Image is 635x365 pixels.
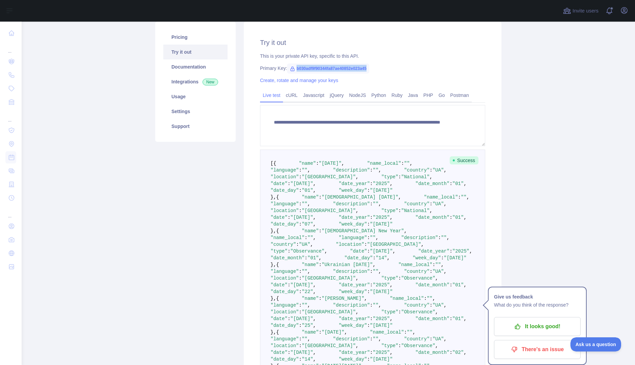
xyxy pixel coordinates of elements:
span: "date" [271,215,287,220]
a: Java [405,90,421,101]
span: , [435,276,438,281]
span: : [430,201,432,207]
span: : [367,249,370,254]
span: "location" [271,208,299,213]
div: ... [5,205,16,219]
span: "location" [336,242,364,247]
span: "name" [302,262,319,267]
span: , [313,215,316,220]
span: "[DATE]" [290,215,313,220]
span: "" [461,194,467,200]
span: "" [302,201,307,207]
span: "date_year" [418,249,449,254]
span: , [378,336,381,342]
span: "name_local" [367,161,401,166]
span: "date_day" [271,221,299,227]
span: "language" [271,167,299,173]
span: "[DATE]" [290,181,313,186]
span: "[DATE]" [322,330,344,335]
span: "date_month" [416,282,450,288]
span: : [370,167,373,173]
span: : [319,262,322,267]
a: Go [436,90,448,101]
span: "description" [333,201,370,207]
span: : [404,330,407,335]
span: Invite users [572,7,598,15]
span: "country" [271,242,296,247]
span: : [367,323,370,328]
span: , [430,208,432,213]
span: "" [373,201,378,207]
span: "National" [401,174,430,180]
span: "" [373,269,378,274]
span: "01" [452,181,464,186]
span: "week_day" [339,323,367,328]
span: "language" [271,269,299,274]
span: "[DATE]" [370,289,393,294]
span: "type" [381,174,398,180]
span: "" [373,336,378,342]
span: "" [373,167,378,173]
p: There's an issue [499,344,575,355]
span: "name_local" [390,296,424,301]
span: "25" [302,323,313,328]
span: "" [302,269,307,274]
span: , [464,215,466,220]
span: : [430,269,432,274]
span: , [421,242,424,247]
span: : [367,289,370,294]
span: "[DATE]" [290,316,313,321]
span: : [287,215,290,220]
span: : [370,303,373,308]
span: , [313,323,316,328]
span: , [393,249,395,254]
span: "name" [302,228,319,234]
span: { [276,330,279,335]
span: "[DEMOGRAPHIC_DATA] New Year" [322,228,404,234]
span: "Ukrainian [DATE]" [322,262,373,267]
div: ... [5,109,16,123]
span: "date_day" [271,323,299,328]
span: "language" [339,235,367,240]
span: "UA" [432,201,444,207]
a: Try it out [163,45,228,59]
span: "name" [299,161,316,166]
span: , [356,174,358,180]
span: "2025" [373,181,390,186]
a: PHP [421,90,436,101]
span: : [299,336,302,342]
span: : [398,174,401,180]
span: "07" [302,221,313,227]
span: : [287,181,290,186]
span: : [305,235,307,240]
a: Create, rotate and manage your keys [260,78,338,83]
span: "type" [381,208,398,213]
span: , [364,296,367,301]
span: "[DATE]" [290,282,313,288]
span: "description" [333,303,370,308]
span: : [299,201,302,207]
a: jQuery [327,90,346,101]
span: }, [271,296,276,301]
span: "date_month" [416,181,450,186]
span: "type" [271,249,287,254]
span: : [398,208,401,213]
span: , [378,269,381,274]
span: , [313,316,316,321]
span: "week_day" [413,255,441,261]
span: "UA" [432,303,444,308]
span: : [299,303,302,308]
h2: Try it out [260,38,485,47]
span: , [307,269,310,274]
span: "date_day" [271,289,299,294]
span: "" [302,303,307,308]
span: "" [427,296,432,301]
a: Usage [163,89,228,104]
span: : [287,282,290,288]
span: , [441,262,444,267]
span: "01" [302,188,313,193]
span: , [390,282,393,288]
span: , [444,201,447,207]
span: { [276,194,279,200]
span: , [313,181,316,186]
